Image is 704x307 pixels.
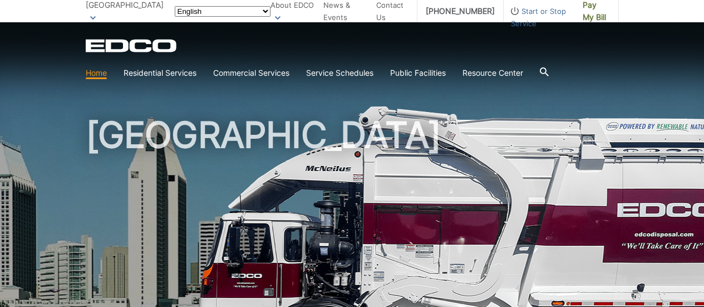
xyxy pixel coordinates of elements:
a: Home [86,67,107,79]
a: Residential Services [124,67,196,79]
select: Select a language [175,6,270,17]
a: EDCD logo. Return to the homepage. [86,39,178,52]
a: Public Facilities [390,67,446,79]
a: Service Schedules [306,67,373,79]
a: Commercial Services [213,67,289,79]
a: Resource Center [462,67,523,79]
